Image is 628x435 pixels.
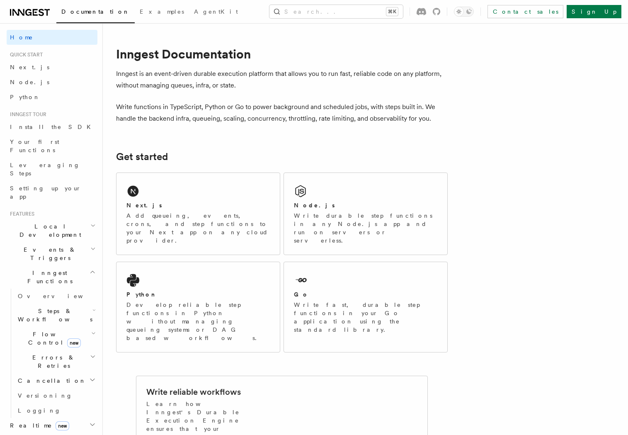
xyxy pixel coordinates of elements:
[126,290,157,299] h2: Python
[61,8,130,15] span: Documentation
[7,222,90,239] span: Local Development
[386,7,398,16] kbd: ⌘K
[18,293,103,299] span: Overview
[126,301,270,342] p: Develop reliable step functions in Python without managing queueing systems or DAG based workflows.
[146,386,241,398] h2: Write reliable workflows
[7,119,97,134] a: Install the SDK
[116,46,448,61] h1: Inngest Documentation
[15,307,92,323] span: Steps & Workflows
[18,407,61,414] span: Logging
[18,392,73,399] span: Versioning
[567,5,621,18] a: Sign Up
[7,30,97,45] a: Home
[7,289,97,418] div: Inngest Functions
[56,421,69,430] span: new
[7,242,97,265] button: Events & Triggers
[15,327,97,350] button: Flow Controlnew
[7,134,97,158] a: Your first Functions
[15,330,91,347] span: Flow Control
[7,211,34,217] span: Features
[7,219,97,242] button: Local Development
[56,2,135,23] a: Documentation
[15,350,97,373] button: Errors & Retries
[116,151,168,163] a: Get started
[10,185,81,200] span: Setting up your app
[140,8,184,15] span: Examples
[15,304,97,327] button: Steps & Workflows
[135,2,189,22] a: Examples
[7,51,43,58] span: Quick start
[7,111,46,118] span: Inngest tour
[15,289,97,304] a: Overview
[15,377,86,385] span: Cancellation
[294,211,437,245] p: Write durable step functions in any Node.js app and run on servers or serverless.
[7,90,97,104] a: Python
[116,101,448,124] p: Write functions in TypeScript, Python or Go to power background and scheduled jobs, with steps bu...
[194,8,238,15] span: AgentKit
[126,211,270,245] p: Add queueing, events, crons, and step functions to your Next app on any cloud provider.
[7,245,90,262] span: Events & Triggers
[269,5,403,18] button: Search...⌘K
[116,173,280,255] a: Next.jsAdd queueing, events, crons, and step functions to your Next app on any cloud provider.
[284,262,448,352] a: GoWrite fast, durable step functions in your Go application using the standard library.
[7,269,90,285] span: Inngest Functions
[15,353,90,370] span: Errors & Retries
[10,139,59,153] span: Your first Functions
[10,94,40,100] span: Python
[116,68,448,91] p: Inngest is an event-driven durable execution platform that allows you to run fast, reliable code ...
[7,181,97,204] a: Setting up your app
[15,388,97,403] a: Versioning
[294,290,309,299] h2: Go
[10,162,80,177] span: Leveraging Steps
[7,421,69,430] span: Realtime
[487,5,563,18] a: Contact sales
[7,75,97,90] a: Node.js
[10,64,49,70] span: Next.js
[10,33,33,41] span: Home
[116,262,280,352] a: PythonDevelop reliable step functions in Python without managing queueing systems or DAG based wo...
[454,7,474,17] button: Toggle dark mode
[67,338,81,348] span: new
[284,173,448,255] a: Node.jsWrite durable step functions in any Node.js app and run on servers or serverless.
[189,2,243,22] a: AgentKit
[294,201,335,209] h2: Node.js
[7,418,97,433] button: Realtimenew
[294,301,437,334] p: Write fast, durable step functions in your Go application using the standard library.
[10,79,49,85] span: Node.js
[7,60,97,75] a: Next.js
[126,201,162,209] h2: Next.js
[15,373,97,388] button: Cancellation
[10,124,96,130] span: Install the SDK
[7,158,97,181] a: Leveraging Steps
[15,403,97,418] a: Logging
[7,265,97,289] button: Inngest Functions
